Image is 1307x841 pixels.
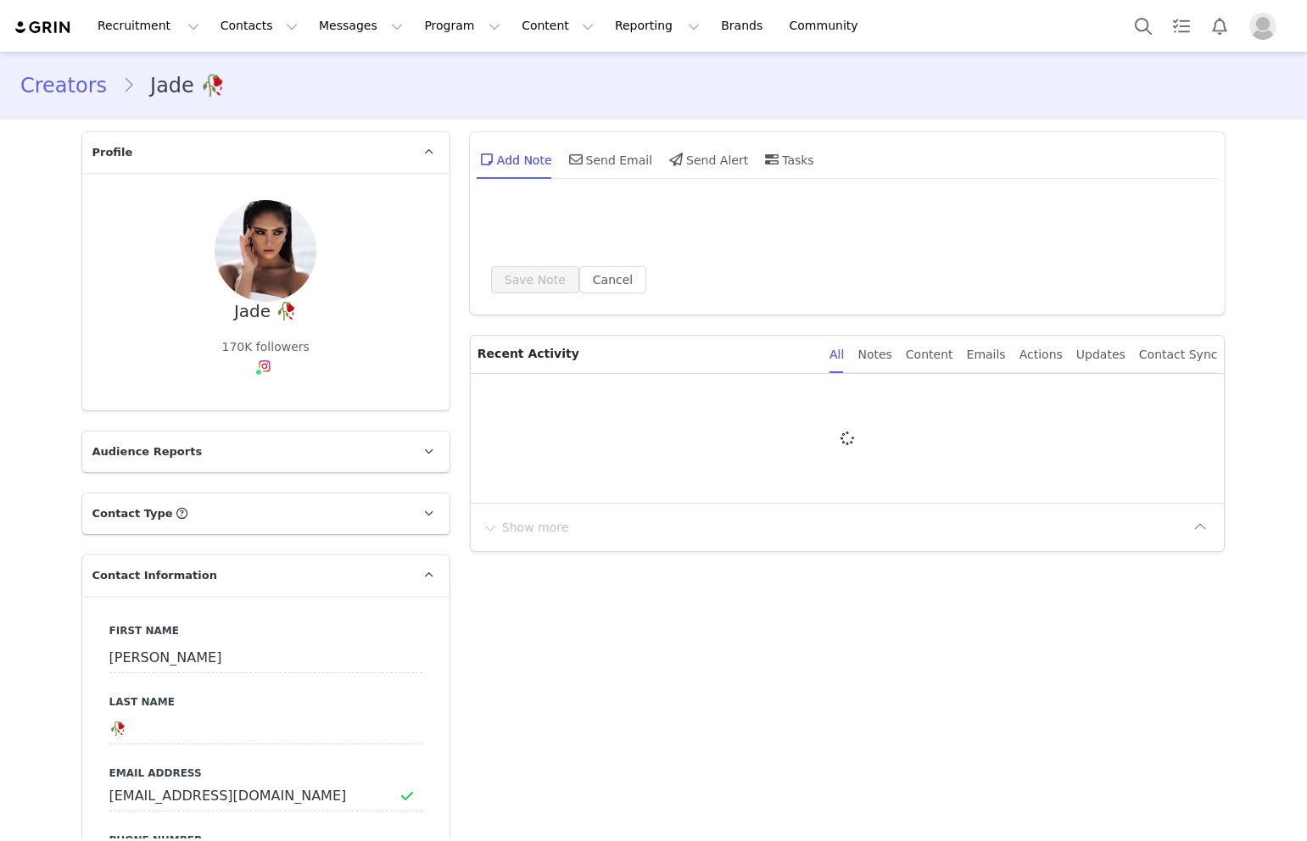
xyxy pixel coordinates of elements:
[1201,7,1238,45] button: Notifications
[258,359,271,373] img: instagram.svg
[1163,7,1200,45] a: Tasks
[210,7,308,45] button: Contacts
[1076,336,1125,374] div: Updates
[222,338,310,356] div: 170K followers
[215,200,316,302] img: 21203e10-4cb9-47ea-b50c-c18834932535--s.jpg
[92,144,133,161] span: Profile
[666,139,748,180] div: Send Alert
[20,70,122,101] a: Creators
[109,694,422,710] label: Last Name
[87,7,209,45] button: Recruitment
[906,336,953,374] div: Content
[478,336,816,373] p: Recent Activity
[579,266,646,293] button: Cancel
[477,139,552,180] div: Add Note
[779,7,876,45] a: Community
[1139,336,1218,374] div: Contact Sync
[857,336,891,374] div: Notes
[414,7,511,45] button: Program
[92,567,217,584] span: Contact Information
[92,443,203,460] span: Audience Reports
[1019,336,1063,374] div: Actions
[829,336,844,374] div: All
[1125,7,1162,45] button: Search
[481,514,570,541] button: Show more
[967,336,1006,374] div: Emails
[1249,13,1276,40] img: placeholder-profile.jpg
[109,766,422,781] label: Email Address
[711,7,778,45] a: Brands
[491,266,579,293] button: Save Note
[511,7,604,45] button: Content
[14,19,73,36] img: grin logo
[109,623,422,638] label: First Name
[566,139,653,180] div: Send Email
[605,7,710,45] button: Reporting
[234,302,298,321] div: Jade 🥀
[762,139,814,180] div: Tasks
[92,505,173,522] span: Contact Type
[109,781,422,811] input: Email Address
[1239,13,1293,40] button: Profile
[309,7,413,45] button: Messages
